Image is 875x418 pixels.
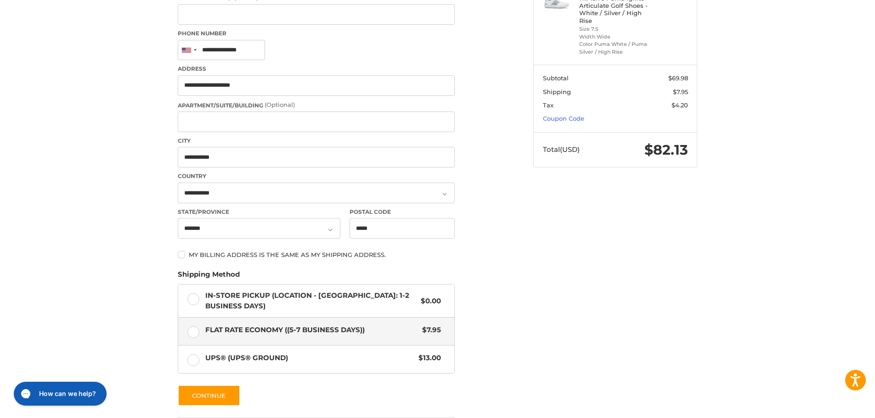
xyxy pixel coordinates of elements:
label: Address [178,65,455,73]
span: Total (USD) [543,145,580,154]
legend: Shipping Method [178,269,240,284]
span: In-Store Pickup (Location - [GEOGRAPHIC_DATA]: 1-2 BUSINESS DAYS) [205,290,417,311]
label: City [178,137,455,145]
label: State/Province [178,208,340,216]
li: Width Wide [579,33,649,41]
small: (Optional) [265,101,295,108]
span: $82.13 [644,141,688,158]
span: $7.95 [418,325,441,335]
span: $0.00 [416,296,441,307]
span: $69.98 [668,74,688,82]
label: Country [178,172,455,180]
label: Postal Code [350,208,455,216]
a: Coupon Code [543,115,584,122]
span: UPS® (UPS® Ground) [205,353,414,363]
span: $7.95 [673,88,688,95]
div: United States: +1 [178,40,199,60]
label: Apartment/Suite/Building [178,100,455,110]
label: Phone Number [178,29,455,38]
span: Flat Rate Economy ((5-7 Business Days)) [205,325,418,335]
span: Tax [543,101,553,109]
span: Shipping [543,88,571,95]
iframe: Gorgias live chat messenger [9,379,109,409]
li: Size 7.5 [579,25,649,33]
span: $4.20 [672,101,688,109]
span: $13.00 [414,353,441,363]
span: Subtotal [543,74,569,82]
button: Continue [178,385,240,406]
label: My billing address is the same as my shipping address. [178,251,455,258]
li: Color Puma White / Puma Silver / High Rise [579,40,649,56]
